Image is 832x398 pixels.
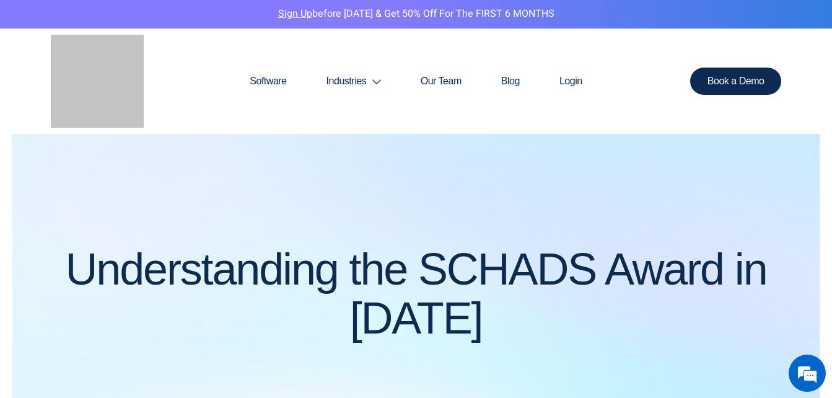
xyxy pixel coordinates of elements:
[307,51,401,111] a: Industries
[481,51,540,111] a: Blog
[540,51,602,111] a: Login
[230,51,306,111] a: Software
[690,68,782,95] a: Book a Demo
[51,245,782,343] h1: Understanding the SCHADS Award in [DATE]
[707,76,764,86] span: Book a Demo
[401,51,481,111] a: Our Team
[278,6,312,21] a: Sign Up
[9,6,823,22] p: before [DATE] & Get 50% Off for the FIRST 6 MONTHS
